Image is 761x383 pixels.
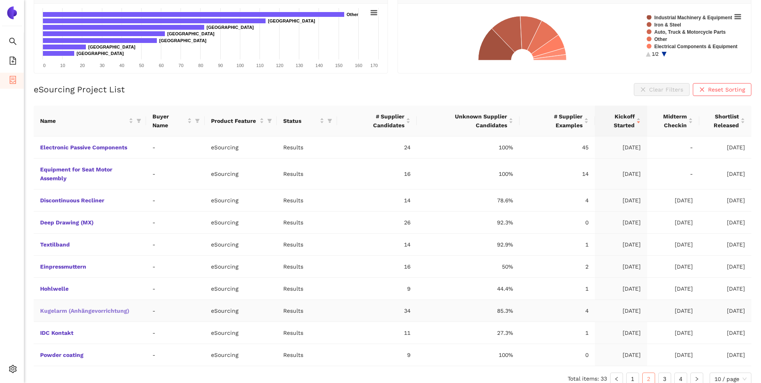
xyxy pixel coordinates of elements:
[337,212,417,234] td: 26
[337,300,417,322] td: 34
[595,234,647,256] td: [DATE]
[237,63,244,68] text: 100
[647,212,699,234] td: [DATE]
[277,322,337,344] td: Results
[647,159,699,189] td: -
[277,159,337,189] td: Results
[277,300,337,322] td: Results
[337,234,417,256] td: 14
[120,63,124,68] text: 40
[337,136,417,159] td: 24
[9,73,17,89] span: container
[654,37,667,42] text: Other
[80,63,85,68] text: 20
[647,136,699,159] td: -
[205,278,277,300] td: eSourcing
[315,63,323,68] text: 140
[337,256,417,278] td: 16
[337,344,417,366] td: 9
[634,83,690,96] button: closeClear Filters
[34,84,125,95] h2: eSourcing Project List
[276,63,283,68] text: 120
[146,344,205,366] td: -
[347,12,359,17] text: Other
[277,189,337,212] td: Results
[693,83,751,96] button: closeReset Sorting
[146,234,205,256] td: -
[337,106,417,136] th: this column's title is # Supplier Candidates,this column is sortable
[205,300,277,322] td: eSourcing
[520,136,595,159] td: 45
[652,51,659,57] text: 1/2
[417,212,520,234] td: 92.3%
[595,344,647,366] td: [DATE]
[159,38,207,43] text: [GEOGRAPHIC_DATA]
[370,63,377,68] text: 170
[520,344,595,366] td: 0
[146,278,205,300] td: -
[699,159,751,189] td: [DATE]
[277,256,337,278] td: Results
[595,278,647,300] td: [DATE]
[595,136,647,159] td: [DATE]
[647,189,699,212] td: [DATE]
[647,278,699,300] td: [DATE]
[179,63,183,68] text: 70
[9,35,17,51] span: search
[520,278,595,300] td: 1
[520,212,595,234] td: 0
[595,159,647,189] td: [DATE]
[699,189,751,212] td: [DATE]
[267,118,272,123] span: filter
[526,112,582,130] span: # Supplier Examples
[699,136,751,159] td: [DATE]
[337,278,417,300] td: 9
[9,54,17,70] span: file-add
[417,159,520,189] td: 100%
[195,118,200,123] span: filter
[417,136,520,159] td: 100%
[647,256,699,278] td: [DATE]
[198,63,203,68] text: 80
[136,118,141,123] span: filter
[43,63,45,68] text: 0
[595,256,647,278] td: [DATE]
[205,136,277,159] td: eSourcing
[167,31,215,36] text: [GEOGRAPHIC_DATA]
[77,51,124,56] text: [GEOGRAPHIC_DATA]
[99,63,104,68] text: 30
[205,212,277,234] td: eSourcing
[647,106,699,136] th: this column's title is Midterm Checkin,this column is sortable
[6,6,18,19] img: Logo
[694,377,699,381] span: right
[9,362,17,378] span: setting
[520,159,595,189] td: 14
[520,300,595,322] td: 4
[699,322,751,344] td: [DATE]
[699,344,751,366] td: [DATE]
[193,110,201,131] span: filter
[277,136,337,159] td: Results
[706,112,739,130] span: Shortlist Released
[595,300,647,322] td: [DATE]
[614,377,619,381] span: left
[146,322,205,344] td: -
[423,112,507,130] span: Unknown Supplier Candidates
[283,116,318,125] span: Status
[417,322,520,344] td: 27.3%
[654,15,732,20] text: Industrial Machinery & Equipment
[417,234,520,256] td: 92.9%
[417,344,520,366] td: 100%
[205,322,277,344] td: eSourcing
[417,106,520,136] th: this column's title is Unknown Supplier Candidates,this column is sortable
[146,300,205,322] td: -
[654,44,737,49] text: Electrical Components & Equipment
[40,116,127,125] span: Name
[205,189,277,212] td: eSourcing
[152,112,186,130] span: Buyer Name
[88,45,136,49] text: [GEOGRAPHIC_DATA]
[135,115,143,127] span: filter
[653,112,687,130] span: Midterm Checkin
[647,234,699,256] td: [DATE]
[211,116,258,125] span: Product Feature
